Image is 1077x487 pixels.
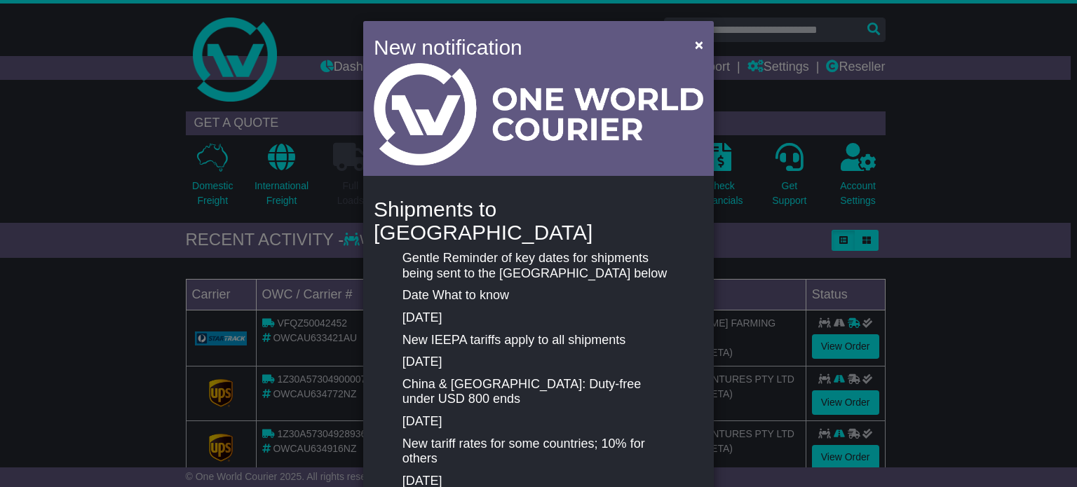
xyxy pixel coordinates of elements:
p: Date What to know [402,288,675,303]
h4: New notification [374,32,675,63]
span: × [695,36,703,53]
p: New tariff rates for some countries; 10% for others [402,437,675,467]
p: [DATE] [402,414,675,430]
p: [DATE] [402,355,675,370]
p: Gentle Reminder of key dates for shipments being sent to the [GEOGRAPHIC_DATA] below [402,251,675,281]
p: China & [GEOGRAPHIC_DATA]: Duty-free under USD 800 ends [402,377,675,407]
img: Light [374,63,703,165]
p: [DATE] [402,310,675,326]
button: Close [688,30,710,59]
h4: Shipments to [GEOGRAPHIC_DATA] [374,198,703,244]
p: New IEEPA tariffs apply to all shipments [402,333,675,348]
